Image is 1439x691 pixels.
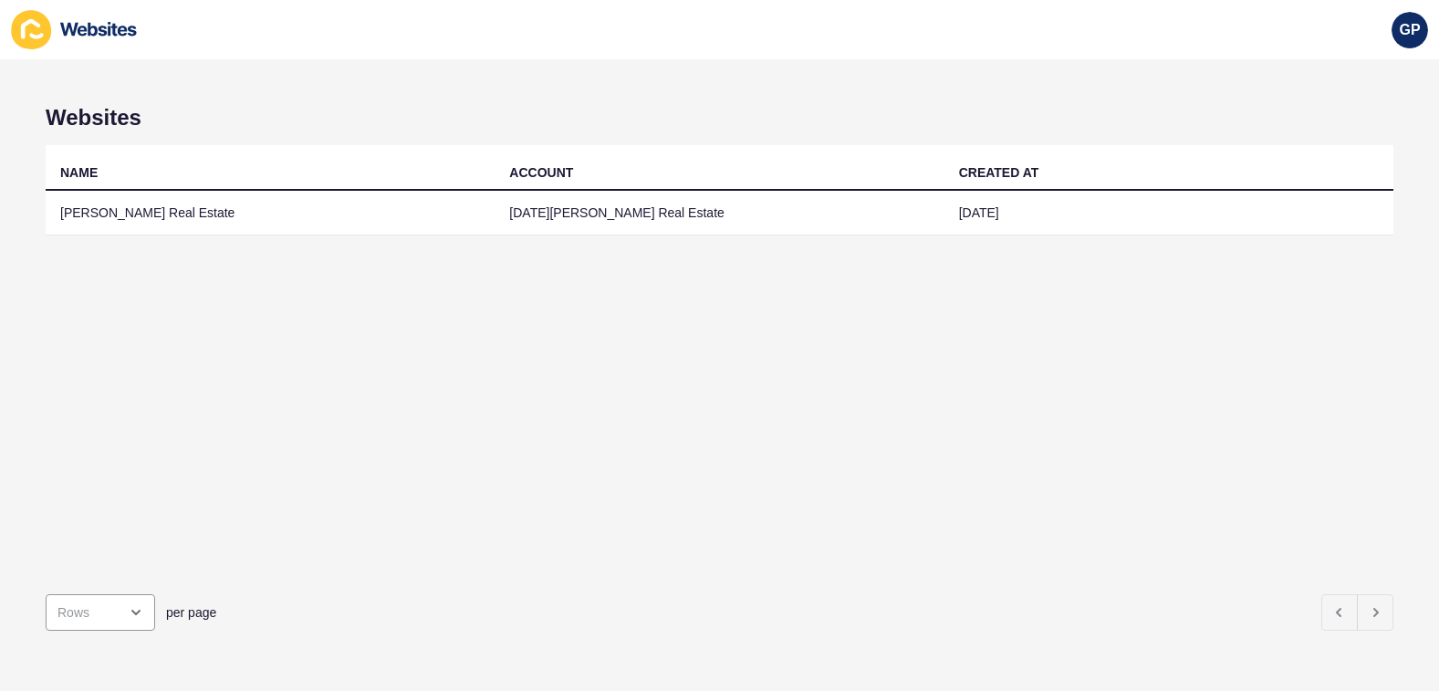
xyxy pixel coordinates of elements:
[60,163,98,182] div: NAME
[509,163,573,182] div: ACCOUNT
[1399,21,1420,39] span: GP
[166,603,216,622] span: per page
[46,594,155,631] div: open menu
[944,191,1393,236] td: [DATE]
[46,191,495,236] td: [PERSON_NAME] Real Estate
[495,191,944,236] td: [DATE][PERSON_NAME] Real Estate
[46,105,1393,131] h1: Websites
[959,163,1039,182] div: CREATED AT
